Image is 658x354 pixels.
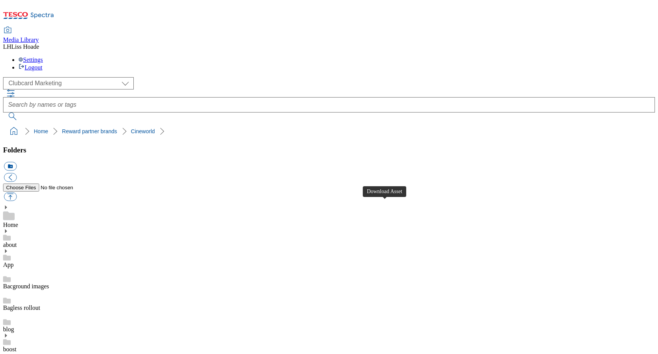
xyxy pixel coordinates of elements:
[3,222,18,228] a: Home
[3,242,17,248] a: about
[131,128,155,134] a: Cineworld
[3,146,655,154] h3: Folders
[34,128,48,134] a: Home
[3,124,655,139] nav: breadcrumb
[18,64,42,71] a: Logout
[11,43,39,50] span: Liss Hoade
[3,43,11,50] span: LH
[8,125,20,137] a: home
[3,346,17,352] a: boost
[62,128,117,134] a: Reward partner brands
[3,261,14,268] a: App
[3,326,14,332] a: blog
[3,304,40,311] a: Bagless rollout
[3,283,49,289] a: Bacground images
[18,56,43,63] a: Settings
[3,27,39,43] a: Media Library
[3,36,39,43] span: Media Library
[3,97,655,112] input: Search by names or tags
